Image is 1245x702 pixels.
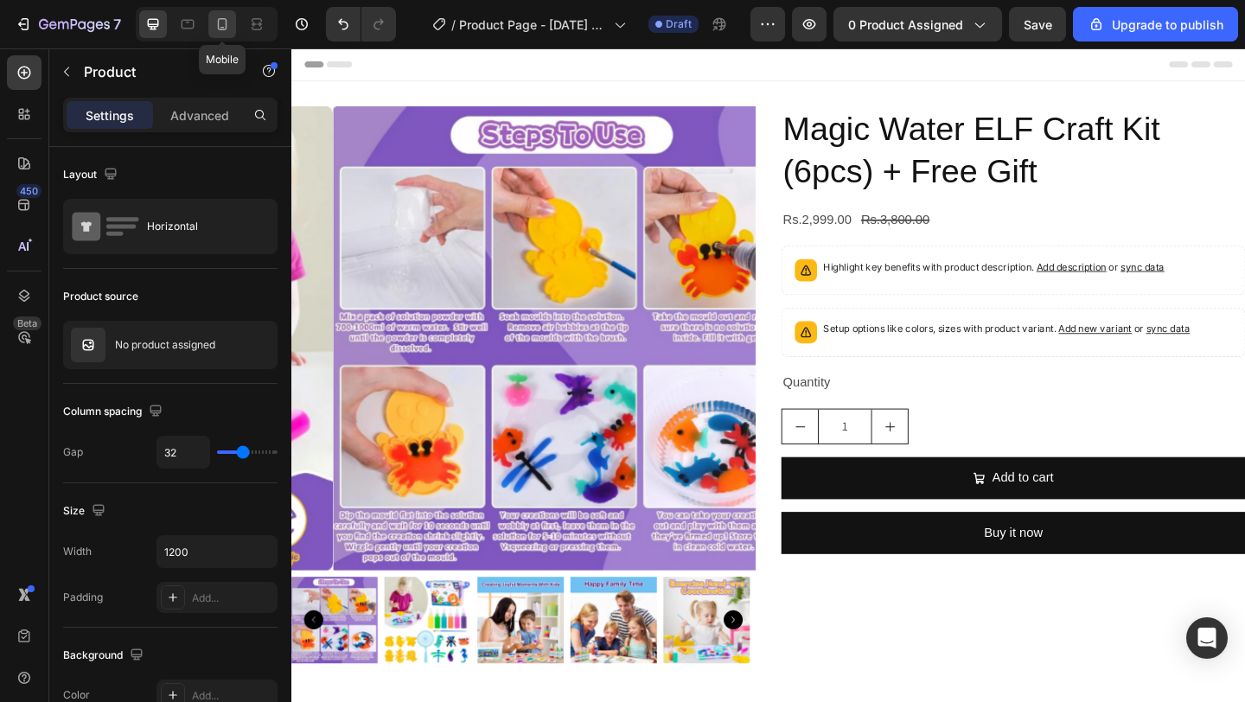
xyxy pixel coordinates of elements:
div: Horizontal [147,207,252,246]
div: Gap [63,444,83,460]
h2: Magic Water ELF Craft Kit (6pcs) + Free Gift [533,63,1037,159]
p: Setup options like colors, sizes with product variant. [578,297,977,314]
p: 7 [113,14,121,35]
p: Product [84,61,231,82]
span: or [886,231,949,244]
div: Padding [63,590,103,605]
button: 7 [7,7,129,41]
div: Add to cart [762,455,828,480]
span: sync data [929,298,977,311]
span: Draft [666,16,692,32]
input: Auto [157,536,277,567]
span: Add new variant [834,298,914,311]
div: Add... [192,590,273,606]
div: Open Intercom Messenger [1186,617,1228,659]
div: Undo/Redo [326,7,396,41]
span: sync data [902,231,949,244]
div: Upgrade to publish [1088,16,1223,34]
p: Advanced [170,106,229,124]
button: Carousel Next Arrow [470,611,491,632]
button: Upgrade to publish [1073,7,1238,41]
span: or [914,298,977,311]
p: Highlight key benefits with product description. [578,229,949,246]
span: Product Page - [DATE] 20:40:03 [459,16,607,34]
iframe: Design area [291,48,1245,702]
div: Quantity [533,349,1037,378]
button: increment [631,392,670,430]
div: 450 [16,184,41,198]
div: Width [63,544,92,559]
button: 0 product assigned [833,7,1002,41]
span: Add description [810,231,886,244]
button: decrement [533,392,572,430]
p: No product assigned [115,339,215,351]
span: 0 product assigned [848,16,963,34]
div: Background [63,644,147,667]
span: / [451,16,456,34]
div: Column spacing [63,400,166,424]
span: Save [1024,17,1052,32]
button: Add to cart [533,444,1037,490]
input: Auto [157,437,209,468]
div: Product source [63,289,138,304]
input: quantity [572,392,631,430]
div: Layout [63,163,121,187]
p: Settings [86,106,134,124]
div: Size [63,500,109,523]
div: Beta [13,316,41,330]
img: no image transparent [71,328,105,362]
div: Rs.2,999.00 [533,173,610,201]
div: Buy it now [753,514,817,539]
div: Rs.3,800.00 [617,173,695,201]
button: Save [1009,7,1066,41]
button: Buy it now [533,504,1037,550]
